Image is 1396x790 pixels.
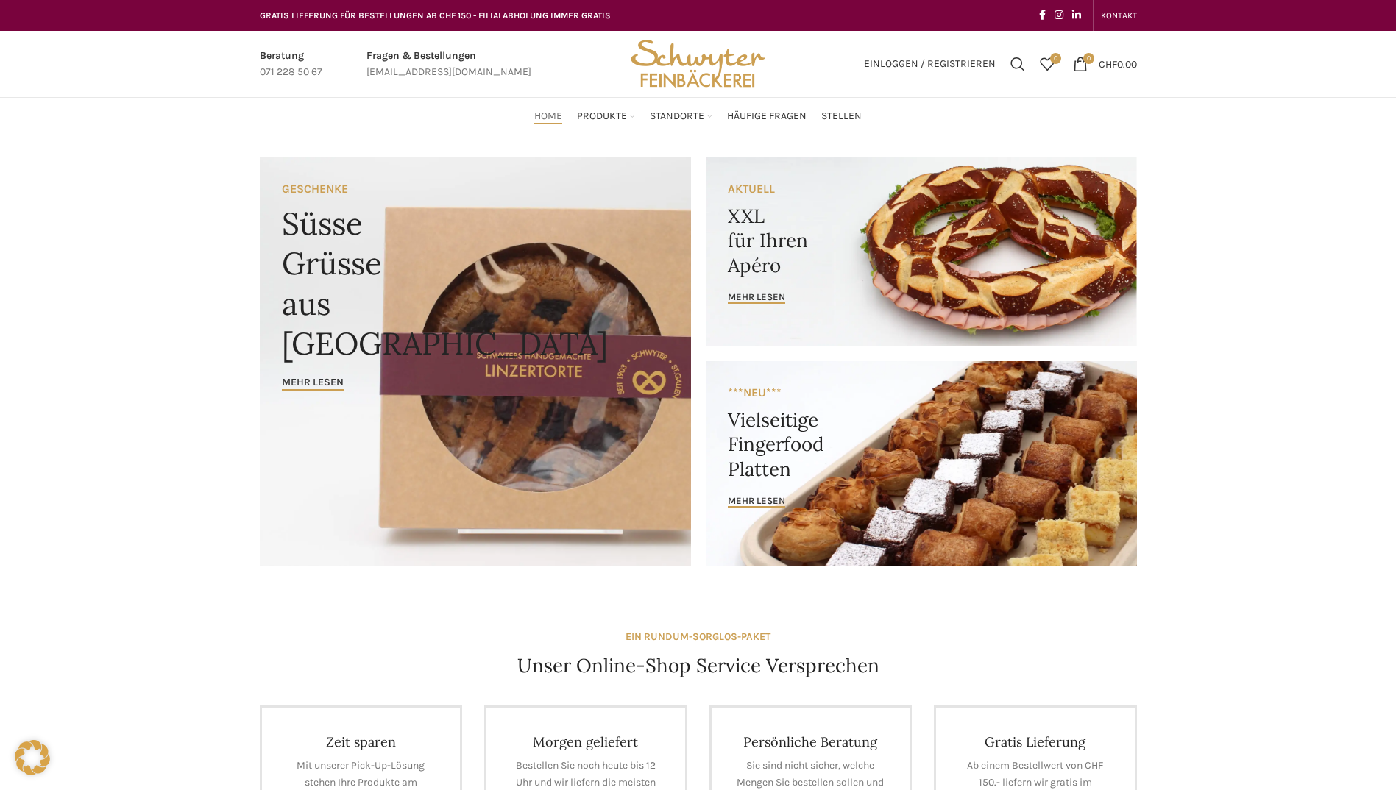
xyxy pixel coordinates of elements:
div: Meine Wunschliste [1032,49,1062,79]
bdi: 0.00 [1099,57,1137,70]
a: Suchen [1003,49,1032,79]
div: Main navigation [252,102,1144,131]
a: Produkte [577,102,635,131]
a: Linkedin social link [1068,5,1085,26]
a: Standorte [650,102,712,131]
a: 0 CHF0.00 [1066,49,1144,79]
a: 0 [1032,49,1062,79]
a: Infobox link [260,48,322,81]
span: Standorte [650,110,704,124]
img: Bäckerei Schwyter [626,31,770,97]
span: Stellen [821,110,862,124]
a: Banner link [706,361,1137,566]
a: Banner link [260,157,691,566]
span: Home [534,110,562,124]
span: 0 [1083,53,1094,64]
a: Infobox link [366,48,531,81]
span: Produkte [577,110,627,124]
div: Secondary navigation [1094,1,1144,30]
h4: Persönliche Beratung [734,733,888,750]
a: Home [534,102,562,131]
a: KONTAKT [1101,1,1137,30]
a: Häufige Fragen [727,102,807,131]
h4: Zeit sparen [284,733,439,750]
a: Stellen [821,102,862,131]
h4: Morgen geliefert [509,733,663,750]
span: Häufige Fragen [727,110,807,124]
span: KONTAKT [1101,10,1137,21]
span: GRATIS LIEFERUNG FÜR BESTELLUNGEN AB CHF 150 - FILIALABHOLUNG IMMER GRATIS [260,10,611,21]
span: 0 [1050,53,1061,64]
a: Site logo [626,57,770,69]
h4: Gratis Lieferung [958,733,1113,750]
a: Einloggen / Registrieren [857,49,1003,79]
a: Instagram social link [1050,5,1068,26]
span: Einloggen / Registrieren [864,59,996,69]
a: Banner link [706,157,1137,346]
strong: EIN RUNDUM-SORGLOS-PAKET [626,630,770,643]
a: Facebook social link [1035,5,1050,26]
h4: Unser Online-Shop Service Versprechen [517,652,879,679]
span: CHF [1099,57,1117,70]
